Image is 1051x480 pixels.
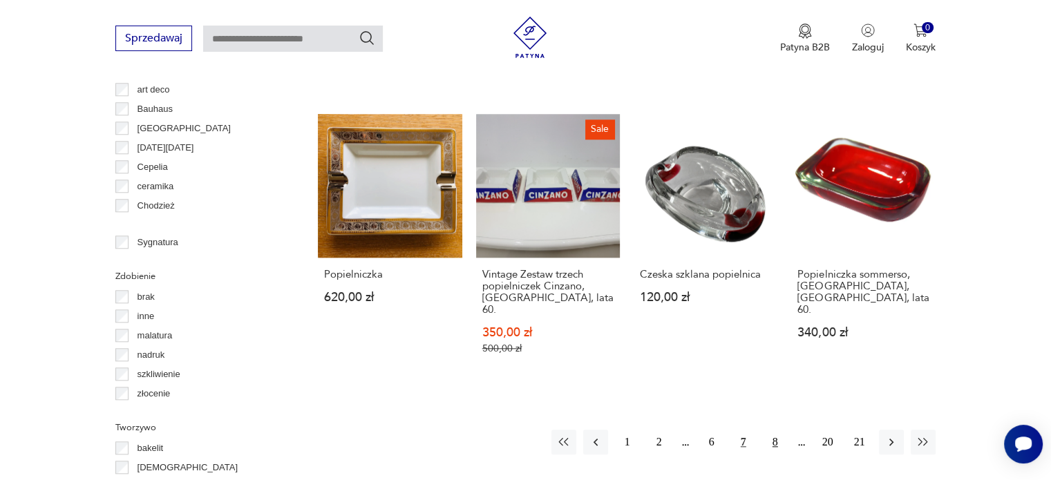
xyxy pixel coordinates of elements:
[138,386,171,401] p: złocenie
[138,160,168,175] p: Cepelia
[138,235,178,250] p: Sygnatura
[647,430,672,454] button: 2
[847,430,872,454] button: 21
[324,269,455,280] h3: Popielniczka
[138,367,180,382] p: szkliwienie
[798,23,812,39] img: Ikona medalu
[634,114,777,381] a: Czeska szklana popielnicaCzeska szklana popielnica120,00 zł
[115,269,285,284] p: Zdobienie
[138,179,174,194] p: ceramika
[763,430,788,454] button: 8
[906,23,936,54] button: 0Koszyk
[852,23,884,54] button: Zaloguj
[138,460,238,475] p: [DEMOGRAPHIC_DATA]
[791,114,935,381] a: Popielniczka sommerso, Murano, Włochy, lata 60.Popielniczka sommerso, [GEOGRAPHIC_DATA], [GEOGRAP...
[640,291,771,303] p: 120,00 zł
[115,26,192,51] button: Sprzedawaj
[476,114,620,381] a: SaleVintage Zestaw trzech popielniczek Cinzano, Włochy, lata 60.Vintage Zestaw trzech popielnicze...
[482,327,614,338] p: 350,00 zł
[780,23,830,54] a: Ikona medaluPatyna B2B
[797,269,929,316] h3: Popielniczka sommerso, [GEOGRAPHIC_DATA], [GEOGRAPHIC_DATA], lata 60.
[138,82,170,97] p: art deco
[138,140,194,155] p: [DATE][DATE]
[640,269,771,280] h3: Czeska szklana popielnica
[138,328,173,343] p: malatura
[852,41,884,54] p: Zaloguj
[780,41,830,54] p: Patyna B2B
[1004,425,1043,463] iframe: Smartsupp widget button
[115,35,192,44] a: Sprzedawaj
[509,17,551,58] img: Patyna - sklep z meblami i dekoracjami vintage
[797,327,929,338] p: 340,00 zł
[906,41,936,54] p: Koszyk
[138,441,164,456] p: bakelit
[699,430,724,454] button: 6
[138,218,172,233] p: Ćmielów
[913,23,927,37] img: Ikona koszyka
[138,347,165,363] p: nadruk
[815,430,840,454] button: 20
[922,22,934,34] div: 0
[138,121,231,136] p: [GEOGRAPHIC_DATA]
[861,23,875,37] img: Ikonka użytkownika
[138,309,155,324] p: inne
[138,289,155,305] p: brak
[138,102,173,117] p: Bauhaus
[359,30,375,46] button: Szukaj
[324,291,455,303] p: 620,00 zł
[318,114,462,381] a: PopielniczkaPopielniczka620,00 zł
[615,430,640,454] button: 1
[138,198,175,213] p: Chodzież
[115,420,285,435] p: Tworzywo
[731,430,756,454] button: 7
[482,269,614,316] h3: Vintage Zestaw trzech popielniczek Cinzano, [GEOGRAPHIC_DATA], lata 60.
[780,23,830,54] button: Patyna B2B
[482,343,614,354] p: 500,00 zł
